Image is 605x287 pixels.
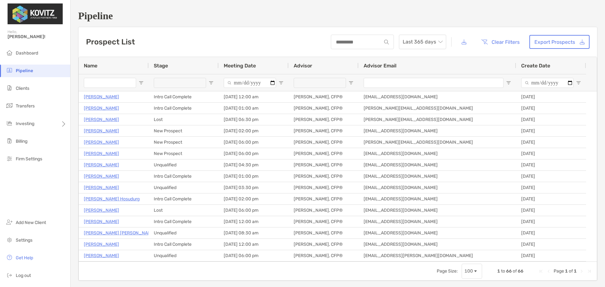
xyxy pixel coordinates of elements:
div: Intro Call Complete [149,171,219,182]
span: 1 [497,268,500,274]
div: [DATE] [516,182,586,193]
a: [PERSON_NAME] [PERSON_NAME] [84,229,155,237]
div: Intro Call Complete [149,193,219,204]
span: [PERSON_NAME]! [8,34,66,39]
img: dashboard icon [6,49,13,56]
div: [DATE] [516,114,586,125]
div: [EMAIL_ADDRESS][DOMAIN_NAME] [359,159,516,170]
button: Open Filter Menu [349,80,354,85]
span: Page [554,268,564,274]
div: Intro Call Complete [149,216,219,227]
div: First Page [539,269,544,274]
div: [DATE] [516,227,586,238]
div: [PERSON_NAME], CFP® [289,159,359,170]
span: 1 [565,268,568,274]
a: [PERSON_NAME] [84,240,119,248]
div: [DATE] [516,148,586,159]
h1: Pipeline [78,10,597,22]
div: [DATE] 01:00 am [219,103,289,114]
button: Open Filter Menu [506,80,511,85]
img: clients icon [6,84,13,92]
a: [PERSON_NAME] [84,172,119,180]
a: [PERSON_NAME] [84,127,119,135]
div: Intro Call Complete [149,103,219,114]
span: to [501,268,505,274]
p: [PERSON_NAME] [84,138,119,146]
img: firm-settings icon [6,155,13,162]
div: [PERSON_NAME], CFP® [289,239,359,250]
div: [PERSON_NAME][EMAIL_ADDRESS][DOMAIN_NAME] [359,114,516,125]
div: Unqualified [149,250,219,261]
div: [PERSON_NAME], CFP® [289,227,359,238]
div: [PERSON_NAME], CFP® [289,125,359,136]
img: logout icon [6,271,13,279]
a: [PERSON_NAME] [84,150,119,158]
div: [PERSON_NAME], CFP® [289,137,359,148]
div: [PERSON_NAME][EMAIL_ADDRESS][DOMAIN_NAME] [359,103,516,114]
input: Name Filter Input [84,78,136,88]
span: of [513,268,517,274]
button: Open Filter Menu [139,80,144,85]
div: [EMAIL_ADDRESS][PERSON_NAME][DOMAIN_NAME] [359,250,516,261]
div: [DATE] [516,159,586,170]
a: [PERSON_NAME] [84,161,119,169]
div: [EMAIL_ADDRESS][DOMAIN_NAME] [359,182,516,193]
div: Unqualified [149,182,219,193]
div: Lost [149,205,219,216]
div: [PERSON_NAME], CFP® [289,216,359,227]
span: Clients [16,86,29,91]
img: billing icon [6,137,13,145]
div: [DATE] 06:00 pm [219,137,289,148]
span: Meeting Date [224,63,256,69]
div: [PERSON_NAME], CFP® [289,205,359,216]
div: [EMAIL_ADDRESS][DOMAIN_NAME] [359,125,516,136]
div: Last Page [587,269,592,274]
div: [EMAIL_ADDRESS][DOMAIN_NAME] [359,227,516,238]
div: [EMAIL_ADDRESS][DOMAIN_NAME] [359,193,516,204]
div: [PERSON_NAME], CFP® [289,171,359,182]
span: Stage [154,63,168,69]
div: [DATE] [516,137,586,148]
div: [EMAIL_ADDRESS][DOMAIN_NAME] [359,171,516,182]
p: [PERSON_NAME] [84,116,119,123]
span: 66 [506,268,512,274]
div: [DATE] [516,125,586,136]
div: [DATE] 08:30 am [219,227,289,238]
img: transfers icon [6,102,13,109]
a: [PERSON_NAME] [84,218,119,226]
a: [PERSON_NAME] [84,184,119,192]
span: Create Date [521,63,550,69]
div: [DATE] [516,103,586,114]
button: Open Filter Menu [576,80,581,85]
span: Get Help [16,255,33,261]
div: [EMAIL_ADDRESS][DOMAIN_NAME] [359,148,516,159]
img: settings icon [6,236,13,244]
button: Clear Filters [476,35,524,49]
div: Previous Page [546,269,551,274]
span: Advisor Email [364,63,396,69]
a: [PERSON_NAME] Hosudurg [84,195,140,203]
div: [DATE] 06:00 pm [219,148,289,159]
span: Name [84,63,97,69]
div: New Prospect [149,137,219,148]
a: [PERSON_NAME] [84,206,119,214]
div: Intro Call Complete [149,239,219,250]
a: [PERSON_NAME] [84,104,119,112]
img: investing icon [6,119,13,127]
img: add_new_client icon [6,218,13,226]
div: Page Size [462,264,482,279]
input: Meeting Date Filter Input [224,78,276,88]
div: [EMAIL_ADDRESS][DOMAIN_NAME] [359,216,516,227]
button: Open Filter Menu [209,80,214,85]
img: pipeline icon [6,66,13,74]
div: [DATE] 03:30 pm [219,182,289,193]
div: [DATE] 01:00 pm [219,171,289,182]
div: [DATE] [516,171,586,182]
